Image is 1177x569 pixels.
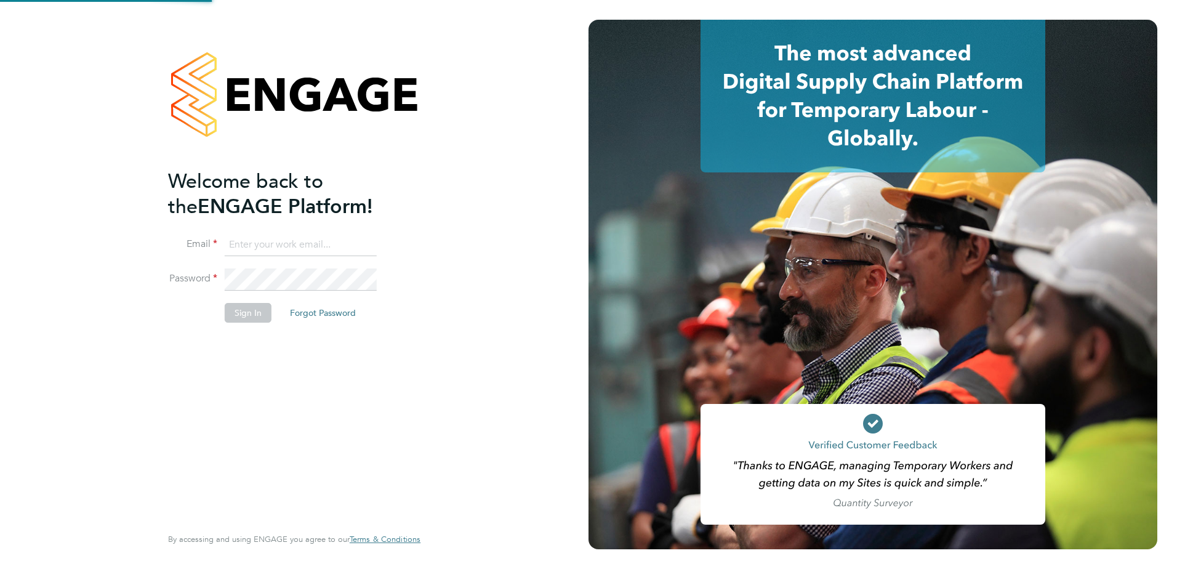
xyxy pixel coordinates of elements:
button: Forgot Password [280,303,366,323]
label: Password [168,272,217,285]
a: Terms & Conditions [350,535,420,544]
label: Email [168,238,217,251]
h2: ENGAGE Platform! [168,169,408,219]
span: Welcome back to the [168,169,323,219]
button: Sign In [225,303,271,323]
span: By accessing and using ENGAGE you agree to our [168,534,420,544]
input: Enter your work email... [225,234,377,256]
